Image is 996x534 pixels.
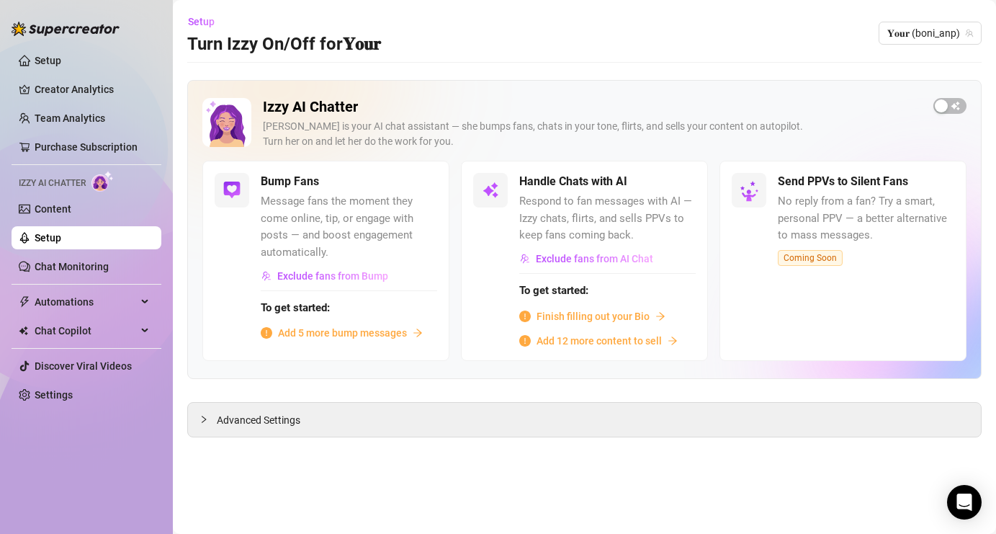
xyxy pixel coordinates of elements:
[519,335,531,347] span: info-circle
[188,16,215,27] span: Setup
[12,22,120,36] img: logo-BBDzfeDw.svg
[261,193,437,261] span: Message fans the moment they come online, tip, or engage with posts — and boost engagement automa...
[187,33,381,56] h3: Turn Izzy On/Off for 𝐘𝐨𝐮𝐫
[35,203,71,215] a: Content
[413,328,423,338] span: arrow-right
[35,141,138,153] a: Purchase Subscription
[91,171,114,192] img: AI Chatter
[740,181,763,204] img: silent-fans-ppv-o-N6Mmdf.svg
[965,29,974,37] span: team
[482,182,499,199] img: svg%3e
[35,55,61,66] a: Setup
[261,173,319,190] h5: Bump Fans
[35,261,109,272] a: Chat Monitoring
[263,98,922,116] h2: Izzy AI Chatter
[278,325,407,341] span: Add 5 more bump messages
[35,319,137,342] span: Chat Copilot
[655,311,665,321] span: arrow-right
[199,415,208,424] span: collapsed
[35,78,150,101] a: Creator Analytics
[35,389,73,401] a: Settings
[778,250,843,266] span: Coming Soon
[519,247,654,270] button: Exclude fans from AI Chat
[520,254,530,264] img: svg%3e
[261,327,272,339] span: info-circle
[223,182,241,199] img: svg%3e
[19,296,30,308] span: thunderbolt
[19,326,28,336] img: Chat Copilot
[19,177,86,190] span: Izzy AI Chatter
[519,284,588,297] strong: To get started:
[668,336,678,346] span: arrow-right
[35,360,132,372] a: Discover Viral Videos
[778,173,908,190] h5: Send PPVs to Silent Fans
[778,193,954,244] span: No reply from a fan? Try a smart, personal PPV — a better alternative to mass messages.
[199,411,217,427] div: collapsed
[202,98,251,147] img: Izzy AI Chatter
[887,22,973,44] span: 𝐘𝐨𝐮𝐫 (boni_anp)
[519,193,696,244] span: Respond to fan messages with AI — Izzy chats, flirts, and sells PPVs to keep fans coming back.
[35,290,137,313] span: Automations
[277,270,388,282] span: Exclude fans from Bump
[536,253,653,264] span: Exclude fans from AI Chat
[537,333,662,349] span: Add 12 more content to sell
[261,264,389,288] button: Exclude fans from Bump
[537,308,650,324] span: Finish filling out your Bio
[35,232,61,244] a: Setup
[947,485,982,520] div: Open Intercom Messenger
[35,112,105,124] a: Team Analytics
[519,173,627,190] h5: Handle Chats with AI
[261,271,272,281] img: svg%3e
[519,311,531,322] span: info-circle
[187,10,226,33] button: Setup
[217,412,300,428] span: Advanced Settings
[261,301,330,314] strong: To get started:
[263,119,922,149] div: [PERSON_NAME] is your AI chat assistant — she bumps fans, chats in your tone, flirts, and sells y...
